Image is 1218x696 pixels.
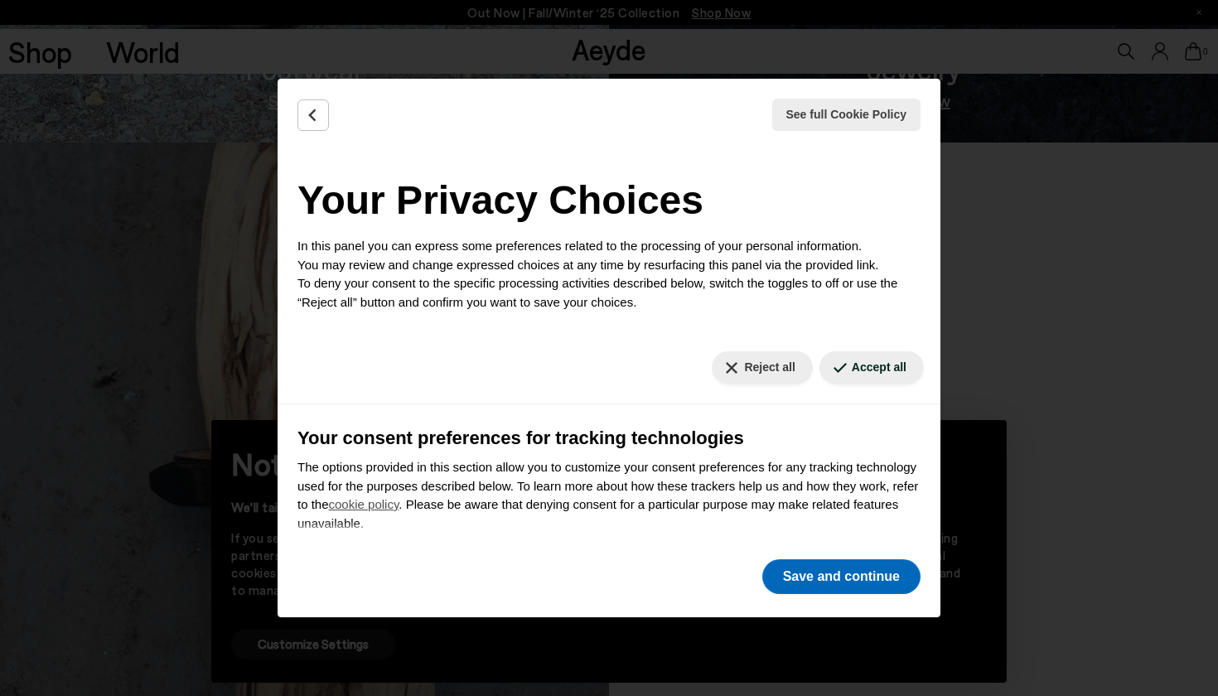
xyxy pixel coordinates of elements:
[762,559,921,594] button: Save and continue
[819,351,924,384] button: Accept all
[297,458,921,533] p: The options provided in this section allow you to customize your consent preferences for any trac...
[329,497,399,511] a: cookie policy - link opens in a new tab
[786,106,907,123] span: See full Cookie Policy
[297,99,329,131] button: Back
[772,99,921,131] button: See full Cookie Policy
[712,351,812,384] button: Reject all
[297,171,921,230] h2: Your Privacy Choices
[297,424,921,452] h3: Your consent preferences for tracking technologies
[297,237,921,312] p: In this panel you can express some preferences related to the processing of your personal informa...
